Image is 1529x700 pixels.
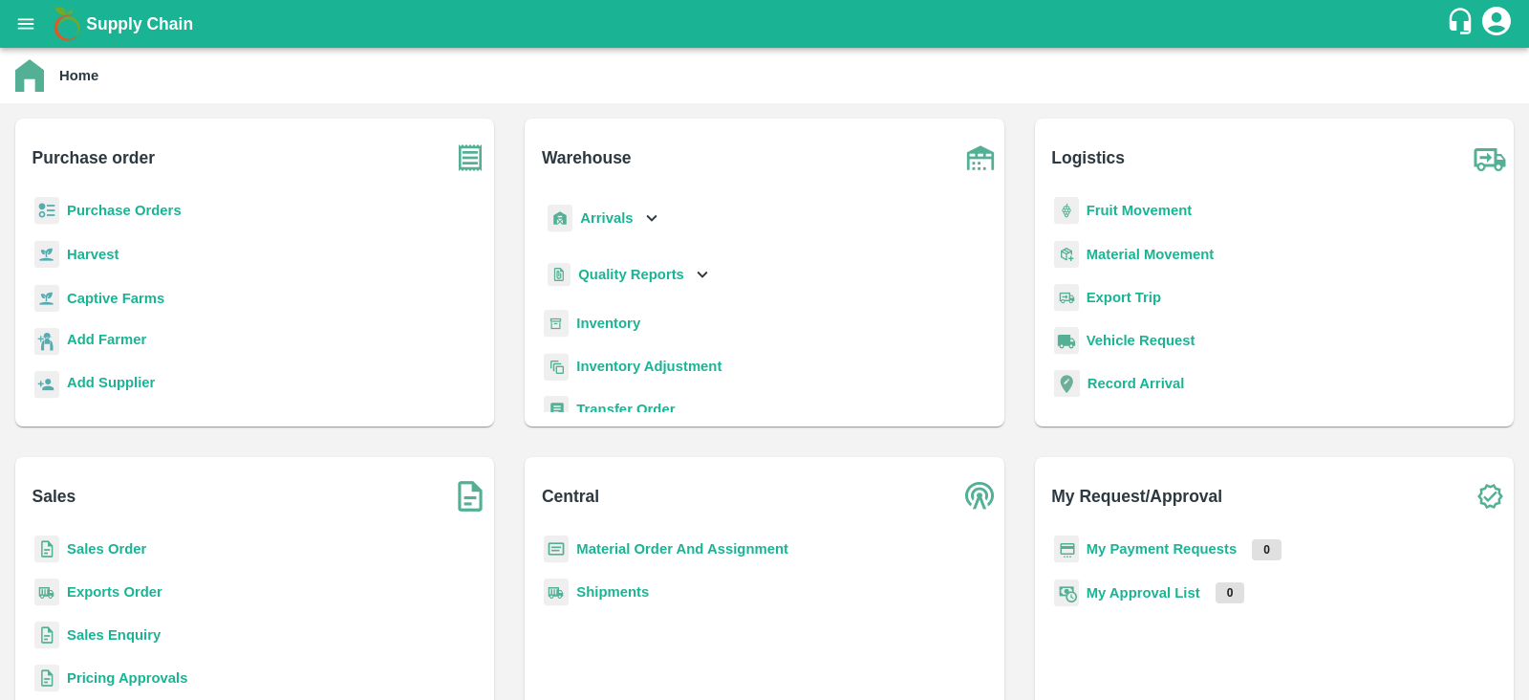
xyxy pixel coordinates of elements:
a: Fruit Movement [1087,203,1193,218]
div: account of current user [1479,4,1514,44]
a: Sales Enquiry [67,627,161,643]
img: fruit [1054,197,1079,225]
a: Vehicle Request [1087,333,1195,348]
img: sales [34,665,59,692]
a: Sales Order [67,541,146,557]
a: Shipments [576,584,649,600]
img: shipments [34,579,59,606]
div: Quality Reports [544,255,713,295]
b: Logistics [1051,144,1125,171]
b: Central [542,483,599,510]
b: Add Supplier [67,375,155,390]
img: central [957,472,1004,520]
img: whInventory [544,310,569,338]
img: purchase [446,134,494,182]
img: centralMaterial [544,536,569,563]
a: Add Supplier [67,372,155,398]
a: Pricing Approvals [67,670,187,686]
b: Warehouse [542,144,632,171]
a: Inventory Adjustment [576,359,721,374]
div: Arrivals [544,197,662,240]
b: Sales [32,483,76,510]
b: Supply Chain [86,14,193,33]
img: recordArrival [1054,370,1080,397]
a: Material Movement [1087,247,1215,262]
a: Supply Chain [86,11,1446,37]
img: farmer [34,328,59,356]
button: open drawer [4,2,48,46]
img: harvest [34,284,59,313]
b: My Request/Approval [1051,483,1222,510]
img: payment [1054,536,1079,563]
a: Material Order And Assignment [576,541,788,557]
img: approval [1054,579,1079,607]
img: sales [34,622,59,649]
img: supplier [34,371,59,399]
img: whTransfer [544,396,569,424]
a: Transfer Order [576,402,675,417]
img: delivery [1054,284,1079,312]
img: logo [48,5,86,43]
img: warehouse [957,134,1004,182]
b: Quality Reports [578,267,684,282]
b: Home [59,68,98,83]
img: material [1054,240,1079,269]
img: whArrival [548,205,572,232]
a: Export Trip [1087,290,1161,305]
a: Purchase Orders [67,203,182,218]
div: customer-support [1446,7,1479,41]
img: sales [34,536,59,563]
b: Arrivals [580,210,633,226]
a: Record Arrival [1088,376,1185,391]
p: 0 [1252,539,1281,560]
b: Add Farmer [67,332,146,347]
img: home [15,59,44,92]
a: Exports Order [67,584,162,600]
a: Captive Farms [67,291,164,306]
img: qualityReport [548,263,571,287]
a: Add Farmer [67,329,146,355]
a: My Payment Requests [1087,541,1238,557]
img: reciept [34,197,59,225]
p: 0 [1216,582,1245,603]
img: vehicle [1054,327,1079,355]
a: Inventory [576,316,640,331]
img: harvest [34,240,59,269]
img: check [1466,472,1514,520]
img: soSales [446,472,494,520]
img: truck [1466,134,1514,182]
img: inventory [544,353,569,381]
b: Purchase order [32,144,155,171]
img: shipments [544,579,569,606]
a: My Approval List [1087,585,1200,601]
a: Harvest [67,247,118,262]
